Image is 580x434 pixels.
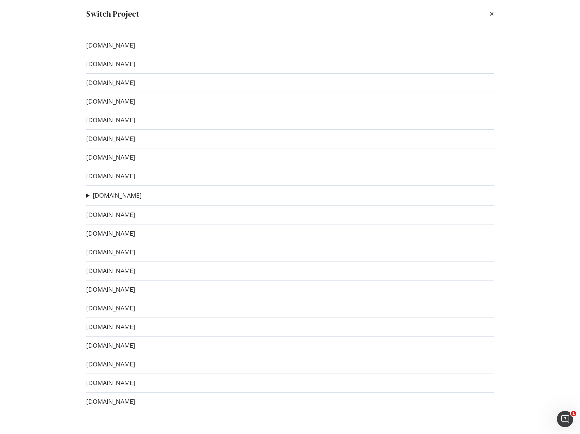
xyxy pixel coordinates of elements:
iframe: Intercom live chat [557,411,573,427]
div: Switch Project [86,8,139,20]
span: 1 [571,411,576,416]
a: [DOMAIN_NAME] [86,342,135,349]
a: [DOMAIN_NAME] [93,192,142,199]
a: [DOMAIN_NAME] [86,305,135,312]
a: [DOMAIN_NAME] [86,361,135,368]
a: [DOMAIN_NAME] [86,398,135,405]
a: [DOMAIN_NAME] [86,116,135,124]
a: [DOMAIN_NAME] [86,60,135,68]
summary: [DOMAIN_NAME] [86,191,142,200]
a: [DOMAIN_NAME] [86,42,135,49]
a: [DOMAIN_NAME] [86,79,135,86]
a: [DOMAIN_NAME] [86,323,135,330]
a: [DOMAIN_NAME] [86,173,135,180]
a: [DOMAIN_NAME] [86,267,135,274]
a: [DOMAIN_NAME] [86,211,135,218]
a: [DOMAIN_NAME] [86,379,135,386]
a: [DOMAIN_NAME] [86,249,135,256]
a: [DOMAIN_NAME] [86,135,135,142]
a: [DOMAIN_NAME] [86,154,135,161]
a: [DOMAIN_NAME] [86,98,135,105]
a: [DOMAIN_NAME] [86,286,135,293]
div: times [490,8,494,20]
a: [DOMAIN_NAME] [86,230,135,237]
